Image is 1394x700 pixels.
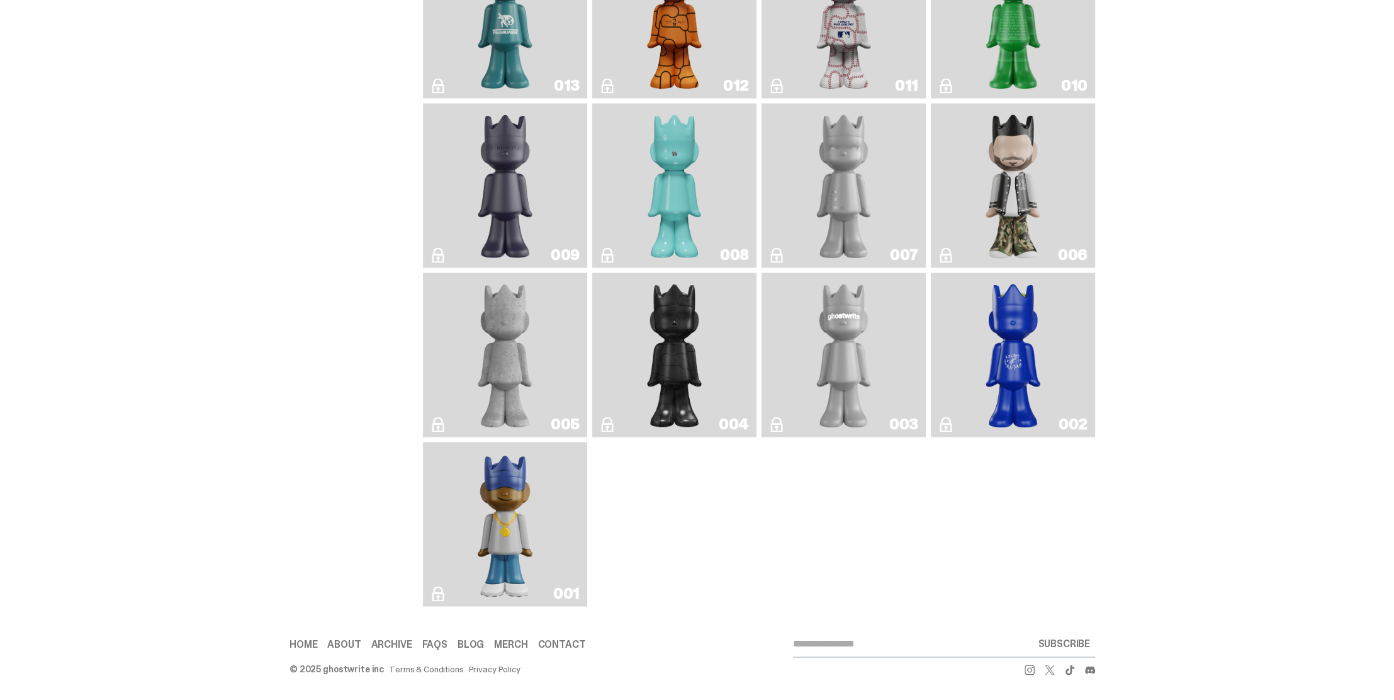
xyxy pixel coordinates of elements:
div: 013 [554,78,580,93]
a: Eastside Golf [430,447,580,601]
a: About [327,640,361,650]
div: 005 [551,417,580,432]
div: 007 [890,247,918,262]
button: SUBSCRIBE [1033,631,1095,657]
div: 012 [723,78,749,93]
a: Amiri [938,108,1088,262]
div: © 2025 ghostwrite inc [289,665,384,674]
img: ghost repose [811,108,877,262]
img: ghostwriter [811,278,877,432]
img: Rocky's Matcha [980,278,1047,432]
a: Contact [537,640,585,650]
div: 002 [1059,417,1088,432]
div: 003 [889,417,918,432]
a: Home [289,640,317,650]
a: Terms & Conditions [389,665,463,674]
a: ghostwriter [769,278,918,432]
img: Concrete [472,278,539,432]
div: 001 [553,586,580,601]
a: Zero Bond [430,108,580,262]
div: 006 [1058,247,1088,262]
a: Archive [371,640,412,650]
a: FAQs [422,640,447,650]
img: Robin [641,108,708,262]
img: Zero Bond [472,108,539,262]
div: 010 [1061,78,1088,93]
a: Robin [600,108,749,262]
img: Amiri [980,108,1047,262]
a: Concrete [430,278,580,432]
a: ghost repose [769,108,918,262]
div: 011 [895,78,918,93]
a: Privacy Policy [469,665,520,674]
a: Merch [494,640,527,650]
a: Toy Store [600,278,749,432]
div: 008 [720,247,749,262]
a: Blog [458,640,484,650]
img: Toy Store [641,278,708,432]
div: 004 [719,417,749,432]
div: 009 [551,247,580,262]
img: Eastside Golf [472,447,537,601]
a: Rocky's Matcha [938,278,1088,432]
